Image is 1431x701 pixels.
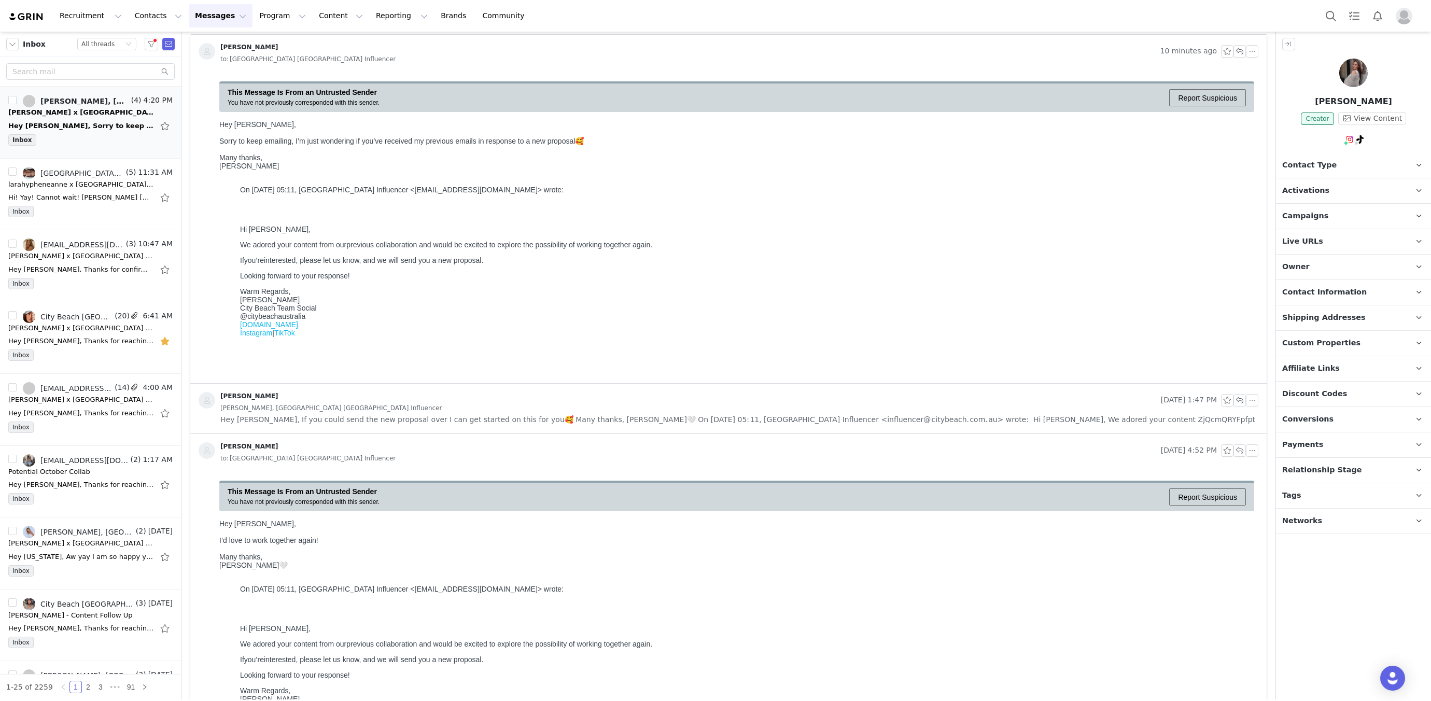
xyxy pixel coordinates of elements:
a: Report Suspicious [946,15,1031,35]
div: Potential October Collab [8,467,90,477]
span: interested, please let us know, and we will send you a new proposal. [49,183,268,191]
div: City Beach [GEOGRAPHIC_DATA] Influencer, [EMAIL_ADDRESS][DOMAIN_NAME] [40,600,134,608]
span: Inbox [8,493,34,504]
div: Hey Montana, Aw yay I am so happy you loved it! Yes I’d love to! Thank you so much xx Greer Ander... [8,552,153,562]
div: [PERSON_NAME], [GEOGRAPHIC_DATA] [GEOGRAPHIC_DATA] Influencer [40,671,134,680]
div: Hey Emily, Thanks for reaching back out. We don't have a resolution in place just yet so sorry! R... [8,336,153,346]
div: I’d love to work together again! [4,64,1039,72]
a: TikTok [59,256,80,264]
li: 1-25 of 2259 [6,681,53,693]
span: (3) [134,669,146,680]
div: [GEOGRAPHIC_DATA] [GEOGRAPHIC_DATA] Influencer, [PERSON_NAME]-[PERSON_NAME] [40,169,124,177]
span: col [161,167,170,176]
span: 11:31 AM [136,167,173,179]
img: grin logo [8,12,45,22]
span: [GEOGRAPHIC_DATA] [GEOGRAPHIC_DATA] Influencer [220,53,396,65]
button: Content [313,4,369,27]
span: | [57,256,59,264]
button: Program [253,4,312,27]
span: Networks [1282,515,1322,527]
div: [PERSON_NAME] [DATE] 4:52 PMto:[GEOGRAPHIC_DATA] [GEOGRAPHIC_DATA] Influencer [190,434,1267,472]
p: Hi [PERSON_NAME], [25,152,1018,160]
span: Inbox [8,134,36,146]
a: [PERSON_NAME] [199,392,278,409]
span: (3) [124,239,136,249]
span: (4) [129,95,142,106]
span: Inbox [8,349,34,361]
a: City Beach [GEOGRAPHIC_DATA] Influencer, [EMAIL_ADDRESS][DOMAIN_NAME] [23,598,134,610]
span: City Beach Team Social [25,231,102,239]
blockquote: On [DATE] 05:11, [GEOGRAPHIC_DATA] Influencer <[EMAIL_ADDRESS][DOMAIN_NAME]> wrote: [25,113,1018,129]
button: Contacts [129,4,188,27]
a: Brands [434,4,475,27]
span: If [25,183,29,191]
a: Instagram [25,256,57,264]
li: Next 3 Pages [107,681,123,693]
span: [DATE] 1:47 PM [1161,394,1217,406]
span: oration and would be excited to explore the possibility of working together again. [180,167,438,176]
span: Looking forward to your response! [25,199,135,207]
span: Inbox [8,637,34,648]
div: Alexa Stander x City Beach Australia [8,395,153,405]
div: [PERSON_NAME] [4,89,1039,264]
a: [EMAIL_ADDRESS][DOMAIN_NAME], [GEOGRAPHIC_DATA] [GEOGRAPHIC_DATA] Influencer [23,239,124,251]
a: City Beach [GEOGRAPHIC_DATA] Influencer, [EMAIL_ADDRESS][DOMAIN_NAME] [23,311,113,323]
div: Many thanks, [4,80,1039,89]
div: Ella Lancaster x City Beach Australia Collab [8,107,153,118]
li: Next Page [138,681,151,693]
span: [DOMAIN_NAME] [25,247,83,256]
a: [EMAIL_ADDRESS][DOMAIN_NAME], [GEOGRAPHIC_DATA] [GEOGRAPHIC_DATA] Influencer [23,382,113,395]
div: [EMAIL_ADDRESS][DOMAIN_NAME], [GEOGRAPHIC_DATA] [GEOGRAPHIC_DATA] Influencer [40,241,124,249]
div: Report Suspicious [954,16,1031,33]
li: Previous Page [57,681,69,693]
img: Ella Lancaster [1339,59,1368,87]
span: Affiliate Links [1282,363,1340,374]
div: Hey Jiannah, Thanks for confirming. We're so excited for you to receive your pieces and see the a... [8,264,153,275]
i: icon: left [60,684,66,690]
img: placeholder-contacts.jpeg [199,43,215,60]
a: [PERSON_NAME] [199,43,278,60]
span: 10:47 AM [136,239,173,251]
div: [PERSON_NAME] [DATE] 1:47 PM[PERSON_NAME], [GEOGRAPHIC_DATA] [GEOGRAPHIC_DATA] Influencer Hey [PE... [190,384,1267,433]
div: This Message Is From an Untrusted Sender [12,15,164,24]
span: Activations [1282,185,1329,197]
span: [DATE] 4:52 PM [1161,444,1217,457]
button: Reporting [370,4,434,27]
div: All threads [81,38,115,50]
span: previous [131,167,159,176]
span: Send Email [162,38,175,50]
a: [PERSON_NAME], [GEOGRAPHIC_DATA] [GEOGRAPHIC_DATA] Influencer [23,669,134,682]
span: Inbox [23,39,46,50]
div: City Beach [GEOGRAPHIC_DATA] Influencer, [EMAIL_ADDRESS][DOMAIN_NAME] [40,313,113,321]
img: placeholder-profile.jpg [1396,8,1412,24]
button: View Content [1338,112,1406,124]
li: 1 [69,681,82,693]
span: 10 minutes ago [1160,45,1217,58]
span: Inbox [8,206,34,217]
span: We adored your content from our [25,167,131,176]
img: efeab4af-5d5f-4546-8cc9-348171a2dd1f--s.jpg [23,239,35,251]
a: Community [476,4,536,27]
div: Hi! Yay! Cannot wait! Lara On Wed, 1 Oct 2025 at 11: 30 am, City Beach Australia Influencer <infl... [8,192,153,203]
div: [PERSON_NAME], [GEOGRAPHIC_DATA] [GEOGRAPHIC_DATA] Influencer [40,528,134,536]
span: Inbox [8,422,34,433]
div: [PERSON_NAME] 10 minutes agoto:[GEOGRAPHIC_DATA] [GEOGRAPHIC_DATA] Influencer [190,35,1267,73]
img: a41fa9e6-7cef-4fd3-ba4d-578b0d997f57.jpg [23,598,35,610]
span: @citybeachaustralia [25,239,90,247]
span: lab [170,167,180,176]
span: Payments [1282,439,1323,451]
span: Live URLs [1282,236,1323,247]
div: Greer Anderson x City Beach Australia October 🫧 [8,538,153,549]
span: Creator [1301,113,1335,125]
p: [PERSON_NAME] [25,214,1018,264]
